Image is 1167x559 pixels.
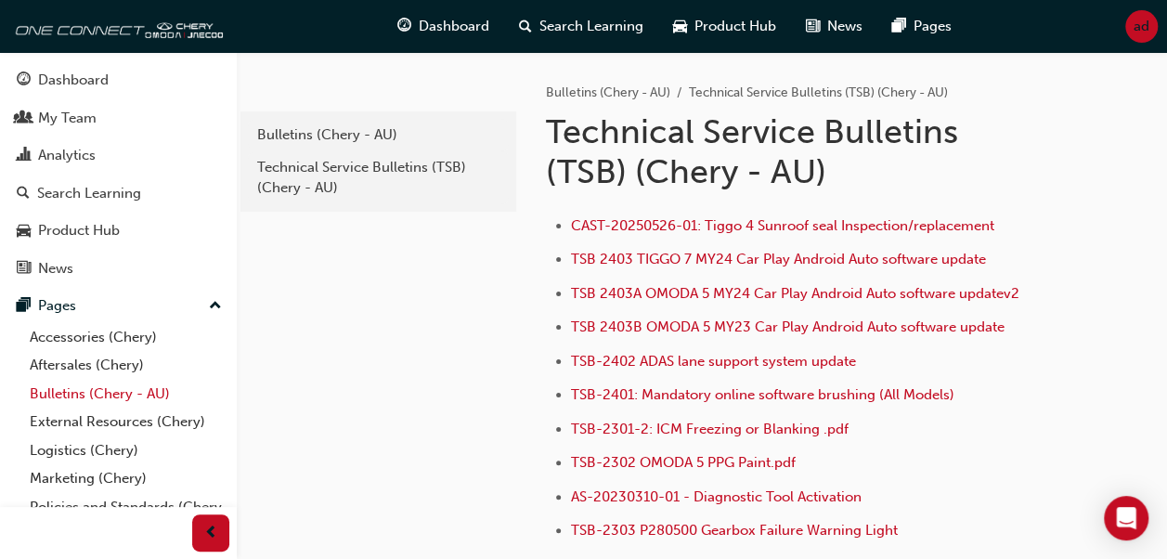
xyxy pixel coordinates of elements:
span: chart-icon [17,148,31,164]
a: Logistics (Chery) [22,436,229,465]
a: My Team [7,101,229,136]
span: guage-icon [397,15,411,38]
span: Pages [914,16,952,37]
span: prev-icon [204,522,218,545]
span: people-icon [17,110,31,127]
a: Marketing (Chery) [22,464,229,493]
a: news-iconNews [791,7,877,45]
div: Product Hub [38,220,120,241]
span: pages-icon [892,15,906,38]
a: TSB 2403A OMODA 5 MY24 Car Play Android Auto software updatev2 [571,285,1019,302]
a: TSB-2303 P280500 Gearbox Failure Warning Light [571,522,898,539]
a: TSB-2402 ADAS lane support system update [571,353,856,370]
a: car-iconProduct Hub [658,7,791,45]
a: Policies and Standards (Chery -AU) [22,493,229,542]
a: AS-20230310-01 - Diagnostic Tool Activation [571,488,862,505]
span: ad [1134,16,1149,37]
a: TSB-2401: Mandatory online software brushing (All Models) [571,386,954,403]
span: Search Learning [539,16,643,37]
span: search-icon [519,15,532,38]
div: News [38,258,73,279]
div: Dashboard [38,70,109,91]
span: Dashboard [419,16,489,37]
a: search-iconSearch Learning [504,7,658,45]
a: guage-iconDashboard [383,7,504,45]
a: TSB 2403B OMODA 5 MY23 Car Play Android Auto software update [571,318,1005,335]
div: My Team [38,108,97,129]
div: Analytics [38,145,96,166]
span: search-icon [17,186,30,202]
span: car-icon [17,223,31,240]
div: Bulletins (Chery - AU) [257,124,499,146]
a: Bulletins (Chery - AU) [546,84,670,100]
a: TSB 2403 TIGGO 7 MY24 Car Play Android Auto software update [571,251,986,267]
div: Pages [38,295,76,317]
button: DashboardMy TeamAnalyticsSearch LearningProduct HubNews [7,59,229,289]
a: TSB-2302 OMODA 5 PPG Paint.pdf [571,454,796,471]
a: Accessories (Chery) [22,323,229,352]
a: External Resources (Chery) [22,408,229,436]
h1: Technical Service Bulletins (TSB) (Chery - AU) [546,111,1026,192]
span: news-icon [17,261,31,278]
a: Bulletins (Chery - AU) [248,119,509,151]
span: News [827,16,862,37]
span: Product Hub [694,16,776,37]
a: News [7,252,229,286]
a: Product Hub [7,214,229,248]
a: Dashboard [7,63,229,97]
span: news-icon [806,15,820,38]
div: Search Learning [37,183,141,204]
a: Aftersales (Chery) [22,351,229,380]
a: TSB-2301-2: ICM Freezing or Blanking .pdf [571,421,849,437]
button: ad [1125,10,1158,43]
button: Pages [7,289,229,323]
a: pages-iconPages [877,7,966,45]
span: car-icon [673,15,687,38]
div: Open Intercom Messenger [1104,496,1148,540]
a: Search Learning [7,176,229,211]
li: Technical Service Bulletins (TSB) (Chery - AU) [689,83,948,104]
div: Technical Service Bulletins (TSB) (Chery - AU) [257,157,499,199]
a: Technical Service Bulletins (TSB) (Chery - AU) [248,151,509,204]
a: Analytics [7,138,229,173]
span: guage-icon [17,72,31,89]
a: Bulletins (Chery - AU) [22,380,229,409]
a: CAST-20250526-01: Tiggo 4 Sunroof seal Inspection/replacement [571,217,994,234]
img: oneconnect [9,7,223,45]
span: pages-icon [17,298,31,315]
span: up-icon [209,294,222,318]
